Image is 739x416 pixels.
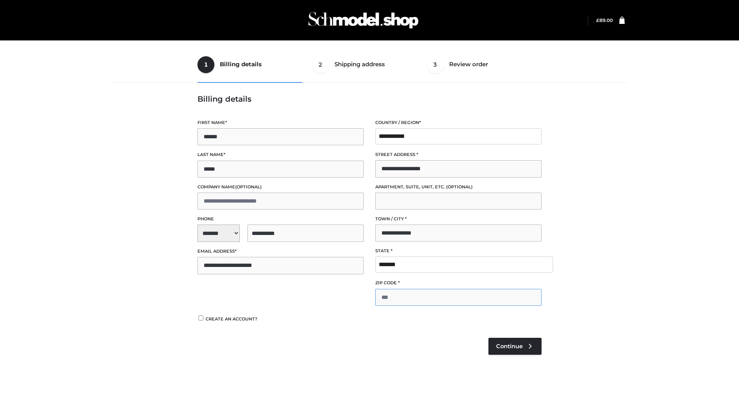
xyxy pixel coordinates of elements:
label: First name [197,119,364,126]
span: £ [596,17,599,23]
label: Company name [197,183,364,191]
img: Schmodel Admin 964 [306,5,421,35]
bdi: 89.00 [596,17,613,23]
span: (optional) [235,184,262,190]
input: Create an account? [197,315,204,320]
label: State [375,247,542,255]
label: Street address [375,151,542,158]
label: Last name [197,151,364,158]
h3: Billing details [197,94,542,104]
label: Country / Region [375,119,542,126]
label: Apartment, suite, unit, etc. [375,183,542,191]
label: Phone [197,215,364,223]
span: Continue [496,343,523,350]
label: Town / City [375,215,542,223]
label: ZIP Code [375,279,542,287]
label: Email address [197,248,364,255]
a: Continue [488,338,542,355]
span: (optional) [446,184,473,190]
a: £89.00 [596,17,613,23]
span: Create an account? [206,316,257,322]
